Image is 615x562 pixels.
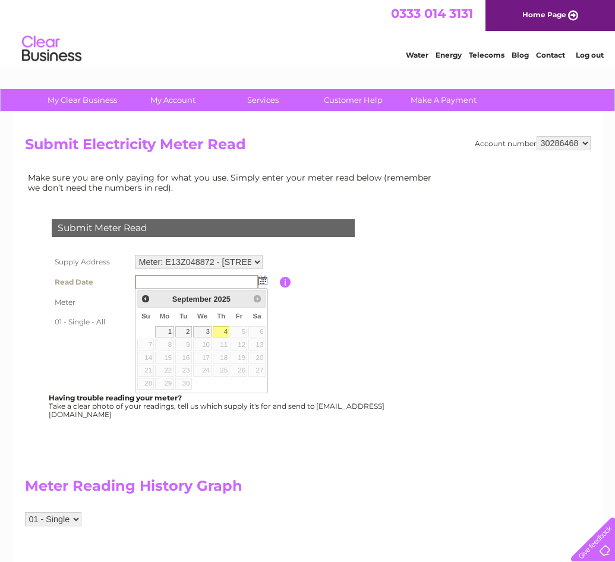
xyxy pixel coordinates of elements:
[406,50,428,59] a: Water
[179,312,187,320] span: Tuesday
[49,292,132,312] th: Meter
[391,6,473,21] a: 0333 014 3131
[214,89,312,111] a: Services
[213,295,230,304] span: 2025
[21,31,82,67] img: logo.png
[436,50,462,59] a: Energy
[124,89,222,111] a: My Account
[49,393,182,402] b: Having trouble reading your meter?
[304,89,402,111] a: Customer Help
[395,89,493,111] a: Make A Payment
[280,277,291,288] input: Information
[193,326,212,338] a: 3
[475,136,591,150] div: Account number
[25,170,441,195] td: Make sure you are only paying for what you use. Simply enter your meter read below (remember we d...
[138,292,152,305] a: Prev
[49,312,132,331] th: 01 - Single - All
[253,312,261,320] span: Saturday
[258,276,267,285] img: ...
[49,252,132,272] th: Supply Address
[217,312,225,320] span: Thursday
[52,219,355,237] div: Submit Meter Read
[172,295,212,304] span: September
[141,294,150,304] span: Prev
[175,326,192,338] a: 2
[469,50,504,59] a: Telecoms
[49,394,386,418] div: Take a clear photo of your readings, tell us which supply it's for and send to [EMAIL_ADDRESS][DO...
[536,50,565,59] a: Contact
[160,312,170,320] span: Monday
[132,331,280,354] td: Are you sure the read you have entered is correct?
[236,312,243,320] span: Friday
[141,312,150,320] span: Sunday
[25,478,441,500] h2: Meter Reading History Graph
[576,50,604,59] a: Log out
[27,7,589,58] div: Clear Business is a trading name of Verastar Limited (registered in [GEOGRAPHIC_DATA] No. 3667643...
[512,50,529,59] a: Blog
[155,326,174,338] a: 1
[25,136,591,159] h2: Submit Electricity Meter Read
[33,89,131,111] a: My Clear Business
[49,272,132,292] th: Read Date
[213,326,229,338] a: 4
[197,312,207,320] span: Wednesday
